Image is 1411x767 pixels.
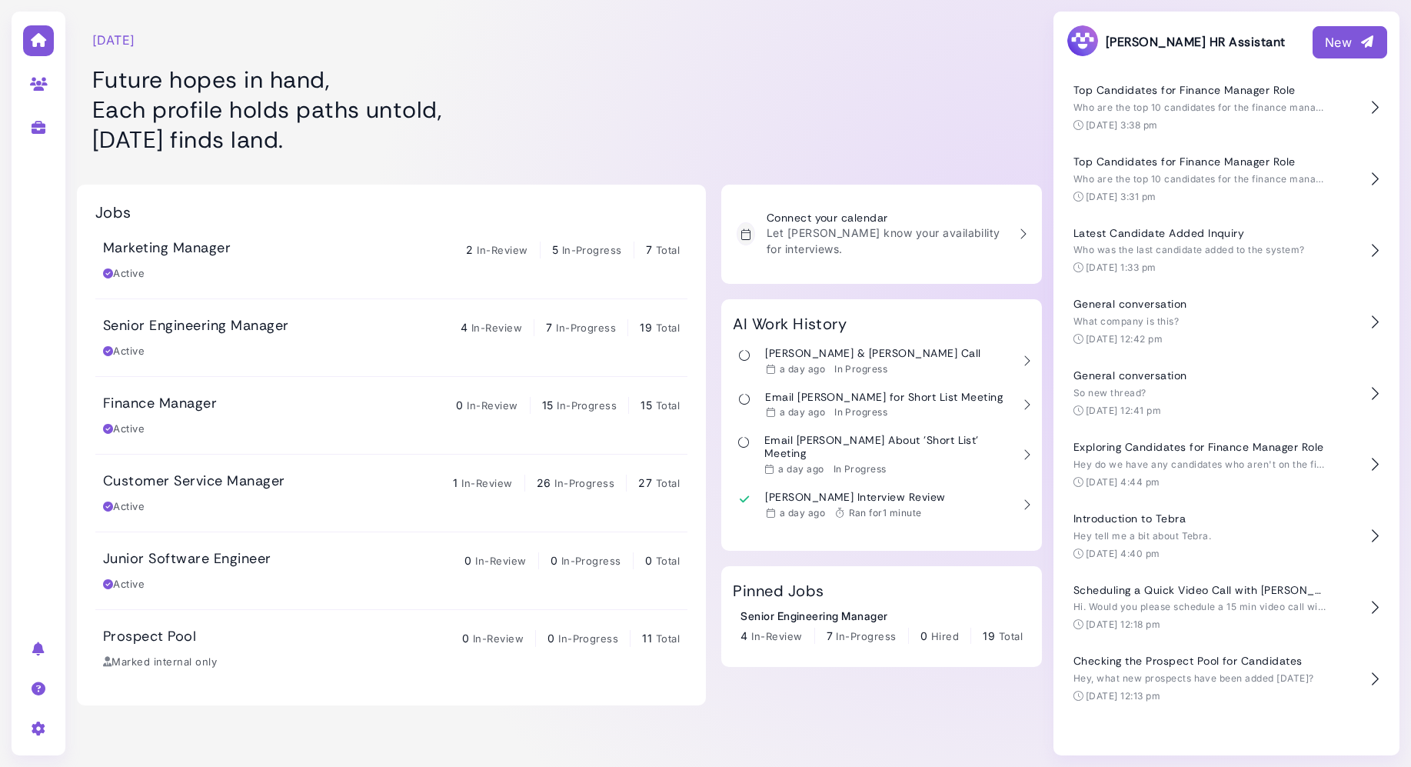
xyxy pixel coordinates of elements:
h3: Senior Engineering Manager [103,318,288,335]
h2: Pinned Jobs [733,582,824,600]
span: 15 [542,399,554,412]
span: Total [656,399,680,412]
span: In-Progress [556,322,616,334]
time: [DATE] 12:42 pm [1086,333,1163,345]
span: Total [656,477,680,489]
div: Marked internal only [103,655,217,670]
h3: Junior Software Engineer [103,551,271,568]
span: 5 [552,243,558,256]
span: Hey, what new prospects have been added [DATE]? [1073,672,1314,684]
h3: [PERSON_NAME]'s Customer Service Manager Evaluation [761,535,1010,561]
a: Connect your calendar Let [PERSON_NAME] know your availability for interviews. [729,204,1034,265]
button: General conversation So new thread? [DATE] 12:41 pm [1066,358,1387,429]
span: 19 [983,629,995,642]
time: [DATE] [92,31,135,49]
span: 0 [645,554,652,567]
h3: Email [PERSON_NAME] for Short List Meeting [765,391,1003,404]
h3: Finance Manager [103,395,217,412]
h4: Top Candidates for Finance Manager Role [1073,155,1327,168]
div: Senior Engineering Manager [740,608,1023,624]
span: Total [656,632,680,645]
span: Who was the last candidate added to the system? [1073,244,1305,255]
span: Ran for 1 minute [849,507,922,519]
time: [DATE] 4:44 pm [1086,476,1160,488]
span: Hey tell me a bit about Tebra. [1073,530,1211,542]
h3: Email [PERSON_NAME] About 'Short List' Meeting [764,434,1011,460]
div: Active [103,344,145,359]
div: New [1325,33,1375,52]
button: Top Candidates for Finance Manager Role Who are the top 10 candidates for the finance manager job... [1066,144,1387,215]
h3: Prospect Pool [103,629,196,645]
span: 0 [464,554,471,567]
time: Sep 16, 2025 [780,363,825,375]
span: 0 [551,554,557,567]
h2: Jobs [95,203,131,222]
span: 4 [740,629,747,642]
time: Sep 16, 2025 [780,507,825,519]
time: [DATE] 12:18 pm [1086,619,1160,630]
h3: [PERSON_NAME] Interview Review [765,491,945,504]
h4: Checking the Prospect Pool for Candidates [1073,655,1327,668]
div: Active [103,266,145,282]
time: [DATE] 3:31 pm [1086,191,1156,202]
span: 0 [456,399,463,412]
h4: Scheduling a Quick Video Call with [PERSON_NAME] [1073,584,1327,597]
span: 2 [466,243,473,256]
a: Senior Engineering Manager 4 In-Review 7 In-Progress 19 Total Active [95,299,687,376]
a: Prospect Pool 0 In-Review 0 In-Progress 11 Total Marked internal only [95,610,687,687]
h3: Customer Service Manager [103,473,285,490]
span: Total [656,555,680,567]
span: In-Review [471,322,522,334]
div: In Progress [834,363,887,375]
div: In Progress [834,406,887,419]
span: In-Review [475,555,526,567]
a: Marketing Manager 2 In-Review 5 In-Progress 7 Total Active [95,222,687,298]
div: Active [103,577,145,592]
span: Total [656,244,680,256]
a: Junior Software Engineer 0 In-Review 0 In-Progress 0 Total Active [95,532,687,609]
h2: AI Work History [733,315,847,333]
span: Hired [931,630,959,642]
span: Total [656,322,680,334]
div: Active [103,499,145,515]
span: In-Review [467,399,517,412]
h4: Latest Candidate Added Inquiry [1073,227,1327,240]
button: Latest Candidate Added Inquiry Who was the last candidate added to the system? [DATE] 1:33 pm [1066,215,1387,287]
h3: [PERSON_NAME] & [PERSON_NAME] Call [765,347,980,360]
span: What company is this? [1073,315,1179,327]
span: 0 [462,632,469,645]
span: 19 [640,321,652,334]
h3: [PERSON_NAME] HR Assistant [1066,24,1285,60]
time: Sep 16, 2025 [780,406,825,418]
a: Customer Service Manager 1 In-Review 26 In-Progress 27 Total Active [95,455,687,532]
span: 0 [920,629,927,642]
span: 1 [453,476,458,489]
button: Introduction to Tebra Hey tell me a bit about Tebra. [DATE] 4:40 pm [1066,501,1387,572]
a: Finance Manager 0 In-Review 15 In-Progress 15 Total Active [95,377,687,454]
span: 7 [646,243,652,256]
h4: Exploring Candidates for Finance Manager Role [1073,441,1327,454]
h4: General conversation [1073,298,1327,311]
time: Sep 16, 2025 [778,463,824,475]
span: 26 [537,476,551,489]
h3: Connect your calendar [767,212,1007,225]
span: In-Progress [558,632,618,645]
span: Who are the top 10 candidates for the finance manager job? [1073,173,1353,185]
time: [DATE] 1:33 pm [1086,262,1156,273]
button: Exploring Candidates for Finance Manager Role Hey do we have any candidates who aren't on the fin... [1066,429,1387,501]
time: [DATE] 12:41 pm [1086,405,1161,416]
time: [DATE] 4:40 pm [1086,548,1160,559]
span: 27 [638,476,652,489]
div: Active [103,422,145,437]
h4: Top Candidates for Finance Manager Role [1073,84,1327,97]
span: In-Progress [562,244,622,256]
span: 4 [461,321,468,334]
span: 11 [642,632,652,645]
span: In-Progress [554,477,614,489]
div: In Progress [834,463,887,475]
span: So new thread? [1073,387,1146,399]
h1: Future hopes in hand, Each profile holds paths untold, [DATE] finds land. [92,65,694,155]
button: New [1313,26,1387,58]
span: 0 [547,632,554,645]
span: 7 [546,321,552,334]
